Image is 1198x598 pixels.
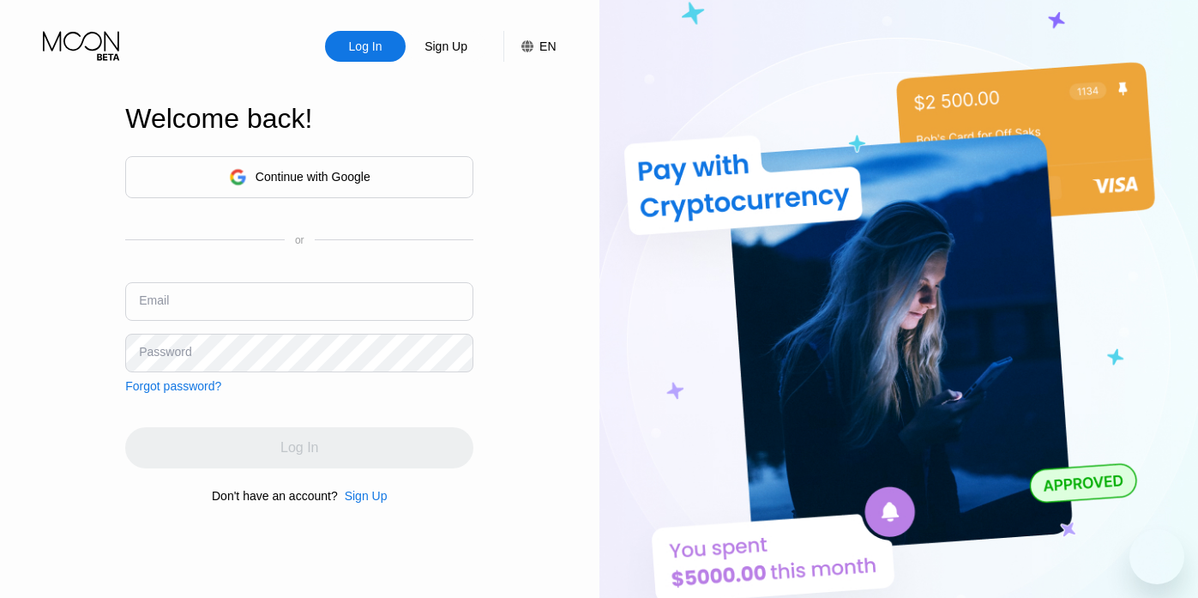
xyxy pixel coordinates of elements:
[503,31,556,62] div: EN
[212,489,338,503] div: Don't have an account?
[1129,529,1184,584] iframe: Button to launch messaging window
[139,293,169,307] div: Email
[125,379,221,393] div: Forgot password?
[256,170,370,184] div: Continue with Google
[295,234,304,246] div: or
[139,345,191,359] div: Password
[406,31,486,62] div: Sign Up
[338,489,388,503] div: Sign Up
[125,156,473,198] div: Continue with Google
[125,103,473,135] div: Welcome back!
[539,39,556,53] div: EN
[423,38,469,55] div: Sign Up
[345,489,388,503] div: Sign Up
[347,38,384,55] div: Log In
[325,31,406,62] div: Log In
